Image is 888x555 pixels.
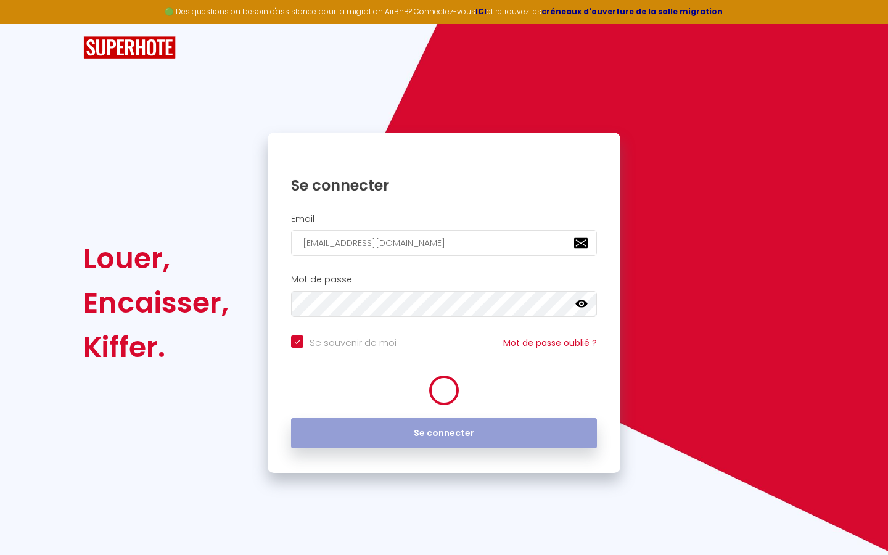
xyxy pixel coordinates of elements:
h2: Mot de passe [291,274,597,285]
button: Se connecter [291,418,597,449]
a: Mot de passe oublié ? [503,337,597,349]
div: Encaisser, [83,281,229,325]
div: Kiffer. [83,325,229,369]
h2: Email [291,214,597,224]
div: Louer, [83,236,229,281]
button: Ouvrir le widget de chat LiveChat [10,5,47,42]
a: créneaux d'ouverture de la salle migration [541,6,723,17]
input: Ton Email [291,230,597,256]
h1: Se connecter [291,176,597,195]
a: ICI [475,6,487,17]
img: SuperHote logo [83,36,176,59]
